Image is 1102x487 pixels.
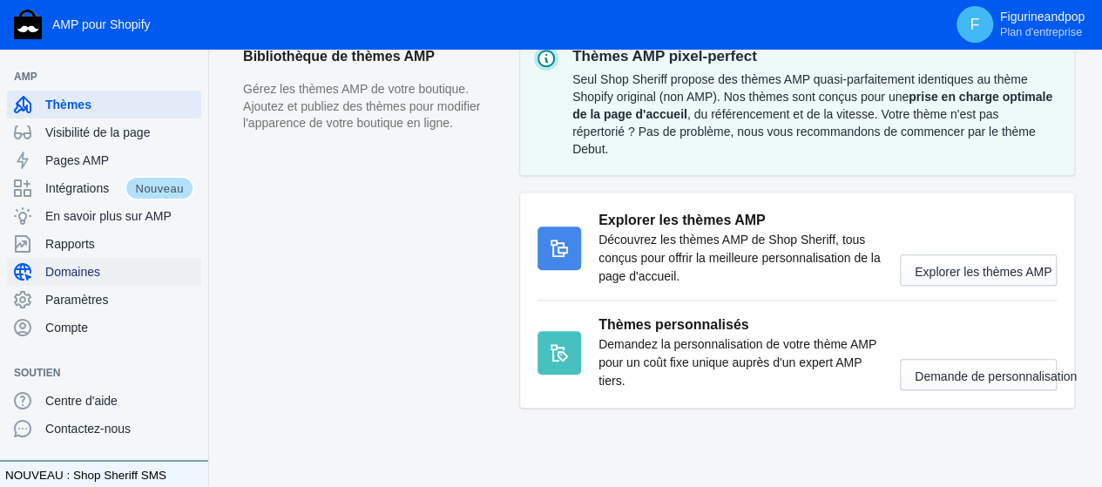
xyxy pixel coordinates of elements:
[7,230,201,258] a: Rapports
[617,85,749,101] span: Jouets ,Jeux, Poupées
[51,251,281,282] span: Tous les produits
[598,213,765,227] font: Explorer les thèmes AMP
[45,293,108,307] font: Paramètres
[183,322,312,354] label: [GEOGRAPHIC_DATA] par
[14,367,60,379] font: Soutien
[135,181,184,194] font: Nouveau
[19,76,80,137] img: image
[970,16,979,33] font: F
[177,73,205,80] button: Ajouter un canal de vente
[16,188,48,220] a: Home
[177,369,205,376] button: Ajouter un canal de vente
[533,56,804,81] a: Figurines marvel funko pop produits dérivés
[7,118,201,146] a: Visibilité de la page
[608,81,758,106] a: Jouets ,Jeux, Poupées
[436,155,733,180] a: Profitez de nos soldes d'été cosmetique, parfum
[283,89,320,124] button: Menu
[45,265,100,279] font: Domaines
[572,72,1027,104] font: Seul Shop Sheriff propose des thèmes AMP quasi-parfaitement identiques au thème Shopify original ...
[572,90,1052,121] font: prise en charge optimale de la page d'accueil
[396,383,528,399] label: [GEOGRAPHIC_DATA] par
[458,282,710,316] span: Tous les produits
[7,174,201,202] a: IntégrationsNouveau
[298,150,315,182] a: submit search
[19,322,148,338] label: Filtrer par
[106,202,139,234] a: Home
[7,286,201,314] a: Paramètres
[45,209,172,223] font: En savoir plus sur AMP
[46,189,56,220] span: ›
[1000,10,1085,24] font: Figurineandpop
[344,110,538,125] span: Cosmetiques parfums Maquillage
[572,107,1036,156] font: , du référencement et de la vitesse. Votre thème n'est pas répertorié ? Pas de problème, nous vou...
[900,254,1057,286] button: Explorer les thèmes AMP
[149,203,246,233] span: Tous les produits
[456,135,706,151] span: Décoration, Ameublement Maison et Jardin
[45,237,95,251] font: Rapports
[52,17,151,31] font: AMP pour Shopify
[571,105,826,131] a: Accessoires telephone mobile et Gaming
[447,131,714,156] a: Décoration, Ameublement Maison et Jardin
[366,60,500,76] span: Librairie page d accueil
[985,383,1059,397] span: 1946 produits
[915,369,1077,382] font: Demande de personnalisation
[7,202,201,230] a: En savoir plus sur AMP
[58,189,155,220] span: Tous les produits
[7,415,201,443] a: Contactez-nous
[598,233,880,283] font: Découvrez les thèmes AMP de Shop Sheriff, tous conçus pour offrir la meilleure personnalisation d...
[48,87,109,148] img: image
[136,203,145,233] span: ›
[45,181,109,195] font: Intégrations
[243,82,480,130] font: Gérez les thèmes AMP de votre boutique. Ajoutez et publiez des thèmes pour modifier l'apparence d...
[14,71,37,83] font: AMP
[45,98,91,112] font: Thèmes
[45,153,109,167] font: Pages AMP
[110,383,176,399] label: Filtrer par
[45,394,118,408] font: Centre d'aide
[598,317,749,332] font: Thèmes personnalisés
[19,407,88,420] span: 1946 produits
[1000,26,1082,38] font: Plan d'entreprise
[7,314,201,342] a: Compte
[7,258,201,286] a: Domaines
[7,150,324,182] input: Rechercher
[412,85,588,101] span: CINEMA Dvd , Blu-ray , derivé
[572,48,757,64] font: Thèmes AMP pixel-perfect
[7,91,201,118] a: Thèmes
[335,105,560,131] button: Cosmetiques parfums Maquillage
[45,321,88,335] font: Compte
[900,359,1057,390] button: Demande de personnalisation
[243,49,435,64] font: Bibliothèque de thèmes AMP
[445,159,724,175] span: Profitez de nos soldes d'été cosmetique, parfum
[7,146,201,174] a: Pages AMP
[542,60,795,76] span: Figurines marvel funko pop produits dérivés
[45,422,131,436] font: Contactez-nous
[1015,400,1081,466] iframe: Contrôleur de discussion Drift Widget
[14,10,42,39] img: Logo du shérif de la boutique
[598,337,876,388] font: Demandez la personnalisation de votre thème AMP pour un coût fixe unique auprès d'un expert AMP t...
[45,125,150,139] font: Visibilité de la page
[403,81,597,106] a: CINEMA Dvd , Blu-ray , derivé
[915,264,1051,278] font: Explorer les thèmes AMP
[579,110,817,125] span: Accessoires telephone mobile et Gaming
[357,56,523,81] button: Librairie page d accueil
